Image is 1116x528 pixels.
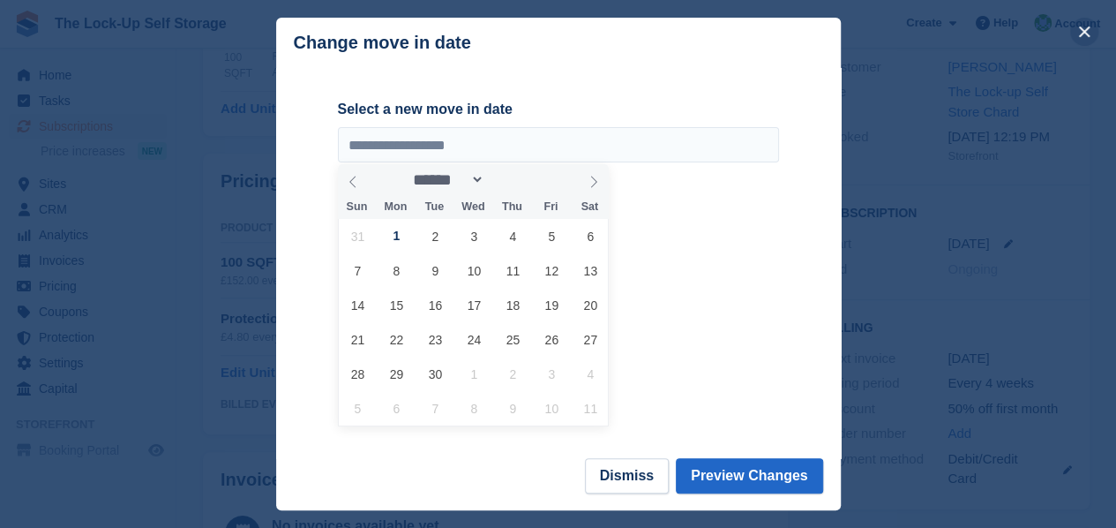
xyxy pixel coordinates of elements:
[453,201,492,213] span: Wed
[294,33,471,53] p: Change move in date
[573,253,608,288] span: September 13, 2025
[338,99,779,120] label: Select a new move in date
[379,391,414,426] span: October 6, 2025
[457,288,491,322] span: September 17, 2025
[418,219,453,253] span: September 2, 2025
[341,288,375,322] span: September 14, 2025
[379,357,414,391] span: September 29, 2025
[535,253,569,288] span: September 12, 2025
[379,253,414,288] span: September 8, 2025
[496,253,530,288] span: September 11, 2025
[573,322,608,357] span: September 27, 2025
[418,253,453,288] span: September 9, 2025
[573,288,608,322] span: September 20, 2025
[484,170,540,189] input: Year
[341,357,375,391] span: September 28, 2025
[457,357,491,391] span: October 1, 2025
[535,357,569,391] span: October 3, 2025
[535,219,569,253] span: September 5, 2025
[338,201,377,213] span: Sun
[341,322,375,357] span: September 21, 2025
[496,391,530,426] span: October 9, 2025
[376,201,415,213] span: Mon
[457,322,491,357] span: September 24, 2025
[341,219,375,253] span: August 31, 2025
[496,322,530,357] span: September 25, 2025
[379,322,414,357] span: September 22, 2025
[585,458,669,494] button: Dismiss
[457,253,491,288] span: September 10, 2025
[418,322,453,357] span: September 23, 2025
[531,201,570,213] span: Fri
[1070,18,1098,46] button: close
[418,391,453,426] span: October 7, 2025
[457,391,491,426] span: October 8, 2025
[570,201,609,213] span: Sat
[415,201,453,213] span: Tue
[492,201,531,213] span: Thu
[496,288,530,322] span: September 18, 2025
[457,219,491,253] span: September 3, 2025
[573,357,608,391] span: October 4, 2025
[535,391,569,426] span: October 10, 2025
[496,219,530,253] span: September 4, 2025
[418,288,453,322] span: September 16, 2025
[535,322,569,357] span: September 26, 2025
[407,170,484,189] select: Month
[676,458,823,494] button: Preview Changes
[573,391,608,426] span: October 11, 2025
[341,253,375,288] span: September 7, 2025
[573,219,608,253] span: September 6, 2025
[379,219,414,253] span: September 1, 2025
[535,288,569,322] span: September 19, 2025
[379,288,414,322] span: September 15, 2025
[418,357,453,391] span: September 30, 2025
[341,391,375,426] span: October 5, 2025
[496,357,530,391] span: October 2, 2025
